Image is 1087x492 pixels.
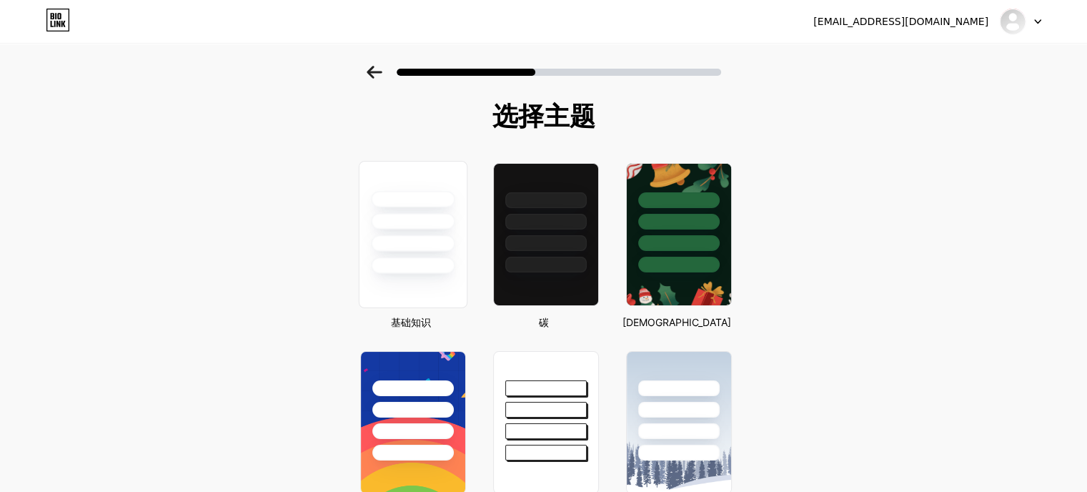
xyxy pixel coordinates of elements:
font: 基础知识 [391,316,431,328]
font: [EMAIL_ADDRESS][DOMAIN_NAME] [813,16,988,27]
font: 选择主题 [492,100,595,132]
font: 碳 [539,316,549,328]
font: [DEMOGRAPHIC_DATA] [622,316,731,328]
img: 艾币 [999,8,1026,35]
